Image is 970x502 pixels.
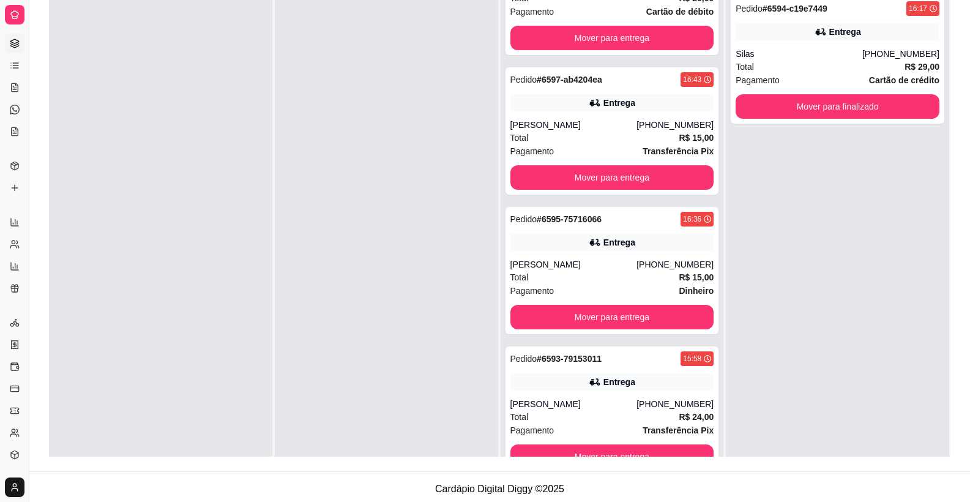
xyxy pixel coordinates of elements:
[636,119,714,131] div: [PHONE_NUMBER]
[510,119,637,131] div: [PERSON_NAME]
[679,133,714,143] strong: R$ 15,00
[510,398,637,410] div: [PERSON_NAME]
[683,354,701,364] div: 15:58
[763,4,827,13] strong: # 6594-c19e7449
[510,131,529,144] span: Total
[537,75,602,84] strong: # 6597-ab4204ea
[510,165,714,190] button: Mover para entrega
[510,5,554,18] span: Pagamento
[736,48,862,60] div: Silas
[603,376,635,388] div: Entrega
[905,62,939,72] strong: R$ 29,00
[683,214,701,224] div: 16:36
[636,398,714,410] div: [PHONE_NUMBER]
[510,305,714,329] button: Mover para entrega
[510,410,529,424] span: Total
[643,146,714,156] strong: Transferência Pix
[510,144,554,158] span: Pagamento
[510,271,529,284] span: Total
[736,73,780,87] span: Pagamento
[643,425,714,435] strong: Transferência Pix
[603,236,635,249] div: Entrega
[603,97,635,109] div: Entrega
[909,4,927,13] div: 16:17
[679,286,714,296] strong: Dinheiro
[510,258,637,271] div: [PERSON_NAME]
[829,26,861,38] div: Entrega
[679,412,714,422] strong: R$ 24,00
[510,354,537,364] span: Pedido
[510,75,537,84] span: Pedido
[510,424,554,437] span: Pagamento
[862,48,939,60] div: [PHONE_NUMBER]
[510,444,714,469] button: Mover para entrega
[736,4,763,13] span: Pedido
[510,26,714,50] button: Mover para entrega
[537,214,602,224] strong: # 6595-75716066
[646,7,714,17] strong: Cartão de débito
[736,60,754,73] span: Total
[869,75,939,85] strong: Cartão de crédito
[679,272,714,282] strong: R$ 15,00
[10,198,43,208] span: Relatórios
[683,75,701,84] div: 16:43
[636,258,714,271] div: [PHONE_NUMBER]
[510,284,554,298] span: Pagamento
[537,354,602,364] strong: # 6593-79153011
[510,214,537,224] span: Pedido
[736,94,939,119] button: Mover para finalizado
